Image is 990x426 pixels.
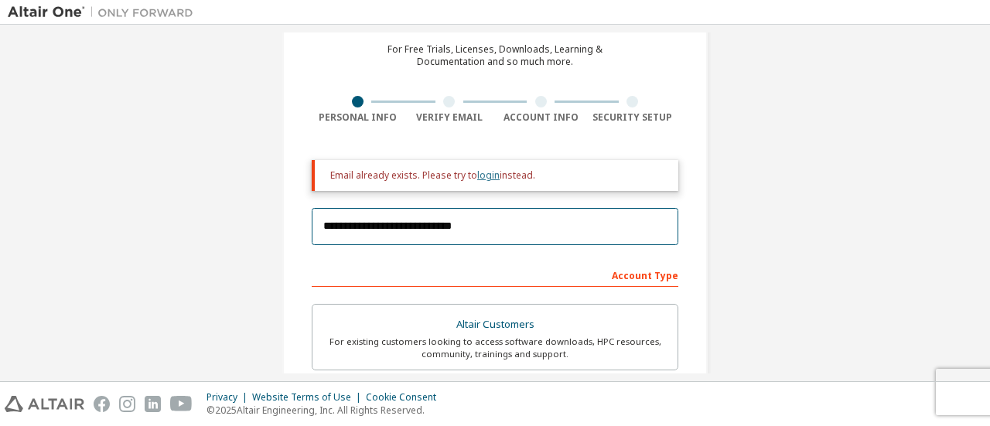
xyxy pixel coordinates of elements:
[170,396,193,412] img: youtube.svg
[252,391,366,404] div: Website Terms of Use
[312,262,678,287] div: Account Type
[404,111,496,124] div: Verify Email
[94,396,110,412] img: facebook.svg
[477,169,500,182] a: login
[119,396,135,412] img: instagram.svg
[366,391,445,404] div: Cookie Consent
[8,5,201,20] img: Altair One
[207,391,252,404] div: Privacy
[145,396,161,412] img: linkedin.svg
[330,169,666,182] div: Email already exists. Please try to instead.
[387,43,603,68] div: For Free Trials, Licenses, Downloads, Learning & Documentation and so much more.
[370,15,620,34] div: Create an Altair One Account
[322,336,668,360] div: For existing customers looking to access software downloads, HPC resources, community, trainings ...
[587,111,679,124] div: Security Setup
[322,314,668,336] div: Altair Customers
[207,404,445,417] p: © 2025 Altair Engineering, Inc. All Rights Reserved.
[5,396,84,412] img: altair_logo.svg
[312,111,404,124] div: Personal Info
[495,111,587,124] div: Account Info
